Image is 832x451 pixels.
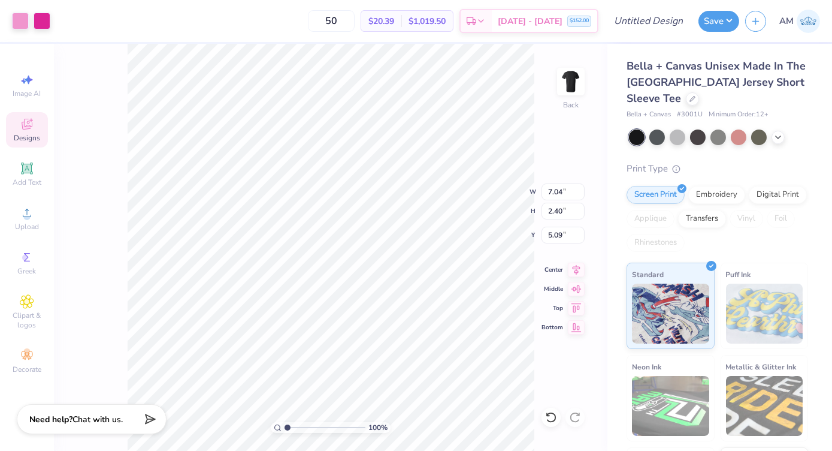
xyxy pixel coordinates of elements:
[627,59,806,106] span: Bella + Canvas Unisex Made In The [GEOGRAPHIC_DATA] Jersey Short Sleeve Tee
[15,222,39,231] span: Upload
[14,133,40,143] span: Designs
[688,186,745,204] div: Embroidery
[678,210,726,228] div: Transfers
[563,100,579,110] div: Back
[13,178,41,187] span: Add Text
[368,422,388,433] span: 100 %
[749,186,807,204] div: Digital Print
[72,414,123,425] span: Chat with us.
[627,110,671,120] span: Bella + Canvas
[627,234,685,252] div: Rhinestones
[726,376,803,436] img: Metallic & Glitter Ink
[541,323,563,332] span: Bottom
[541,304,563,312] span: Top
[709,110,769,120] span: Minimum Order: 12 +
[18,266,37,276] span: Greek
[632,376,709,436] img: Neon Ink
[498,15,562,28] span: [DATE] - [DATE]
[368,15,394,28] span: $20.39
[767,210,795,228] div: Foil
[677,110,703,120] span: # 3001U
[13,89,41,98] span: Image AI
[13,365,41,374] span: Decorate
[541,285,563,293] span: Middle
[627,162,808,176] div: Print Type
[726,360,797,373] span: Metallic & Glitter Ink
[726,268,751,281] span: Puff Ink
[559,70,583,94] img: Back
[779,14,794,28] span: AM
[409,15,446,28] span: $1,019.50
[779,10,820,33] a: AM
[541,266,563,274] span: Center
[632,268,664,281] span: Standard
[797,10,820,33] img: Alonna Mckellar
[726,284,803,344] img: Puff Ink
[698,11,739,32] button: Save
[308,10,355,32] input: – –
[632,360,661,373] span: Neon Ink
[730,210,763,228] div: Vinyl
[6,311,48,330] span: Clipart & logos
[627,210,674,228] div: Applique
[29,414,72,425] strong: Need help?
[604,9,692,33] input: Untitled Design
[570,17,589,25] span: $152.00
[632,284,709,344] img: Standard
[627,186,685,204] div: Screen Print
